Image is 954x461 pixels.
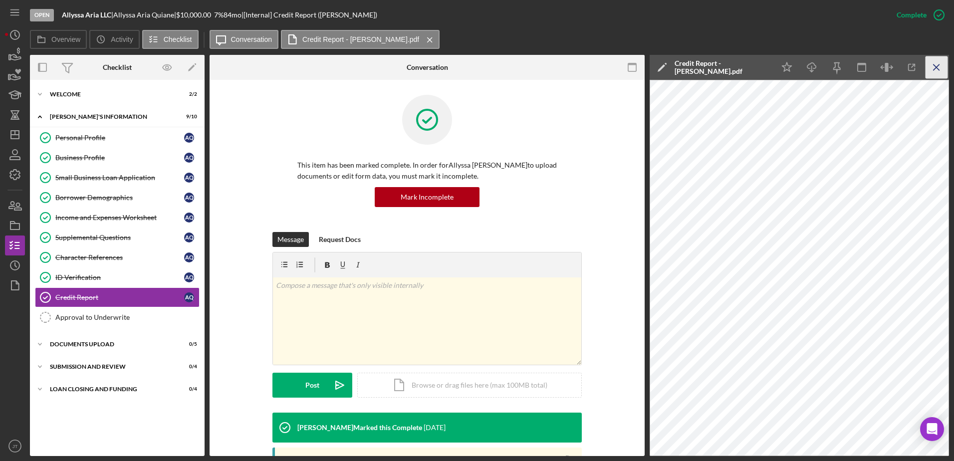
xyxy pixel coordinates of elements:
div: A Q [184,193,194,203]
b: Allyssa Aria LLC [62,10,111,19]
p: This item has been marked complete. In order for Allyssa [PERSON_NAME] to upload documents or edi... [297,160,557,182]
a: Business ProfileAQ [35,148,200,168]
div: Credit Report [55,293,184,301]
div: WELCOME [50,91,172,97]
div: ID Verification [55,273,184,281]
div: 7 % [214,11,224,19]
div: A Q [184,272,194,282]
button: Complete [887,5,949,25]
div: Message [277,232,304,247]
div: 84 mo [224,11,241,19]
label: Checklist [164,35,192,43]
button: Activity [89,30,139,49]
label: Activity [111,35,133,43]
a: Approval to Underwrite [35,307,200,327]
div: Allyssa Aria Quiane | [113,11,176,19]
div: 9 / 10 [179,114,197,120]
div: Post [305,373,319,398]
div: A Q [184,252,194,262]
a: Supplemental QuestionsAQ [35,228,200,247]
div: Open Intercom Messenger [920,417,944,441]
div: Borrower Demographics [55,194,184,202]
div: Conversation [407,63,448,71]
div: LOAN CLOSING AND FUNDING [50,386,172,392]
div: Approval to Underwrite [55,313,199,321]
a: Character ReferencesAQ [35,247,200,267]
div: Supplemental Questions [55,233,184,241]
button: Conversation [210,30,279,49]
div: A Q [184,173,194,183]
text: JT [12,444,18,449]
div: Complete [897,5,927,25]
label: Credit Report - [PERSON_NAME].pdf [302,35,419,43]
div: Personal Profile [55,134,184,142]
div: $10,000.00 [176,11,214,19]
div: A Q [184,133,194,143]
a: Income and Expenses WorksheetAQ [35,208,200,228]
div: Checklist [103,63,132,71]
div: 0 / 4 [179,364,197,370]
a: Personal ProfileAQ [35,128,200,148]
button: Post [272,373,352,398]
button: Message [272,232,309,247]
div: Character References [55,253,184,261]
div: DOCUMENTS UPLOAD [50,341,172,347]
button: Credit Report - [PERSON_NAME].pdf [281,30,440,49]
button: JT [5,436,25,456]
div: A Q [184,232,194,242]
div: Small Business Loan Application [55,174,184,182]
div: A Q [184,153,194,163]
a: ID VerificationAQ [35,267,200,287]
div: A Q [184,213,194,223]
div: Business Profile [55,154,184,162]
time: 2025-07-24 20:32 [424,424,446,432]
div: Open [30,9,54,21]
button: Mark Incomplete [375,187,479,207]
div: 2 / 2 [179,91,197,97]
label: Overview [51,35,80,43]
div: 0 / 4 [179,386,197,392]
div: Request Docs [319,232,361,247]
div: | [62,11,113,19]
div: Credit Report - [PERSON_NAME].pdf [675,59,769,75]
a: Credit ReportAQ [35,287,200,307]
div: Mark Incomplete [401,187,454,207]
label: Conversation [231,35,272,43]
button: Checklist [142,30,199,49]
div: | [Internal] Credit Report ([PERSON_NAME]) [241,11,377,19]
a: Small Business Loan ApplicationAQ [35,168,200,188]
a: Borrower DemographicsAQ [35,188,200,208]
div: [PERSON_NAME] Marked this Complete [297,424,422,432]
button: Overview [30,30,87,49]
div: Income and Expenses Worksheet [55,214,184,222]
div: [PERSON_NAME]'S INFORMATION [50,114,172,120]
div: 0 / 5 [179,341,197,347]
button: Request Docs [314,232,366,247]
div: SUBMISSION AND REVIEW [50,364,172,370]
div: A Q [184,292,194,302]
